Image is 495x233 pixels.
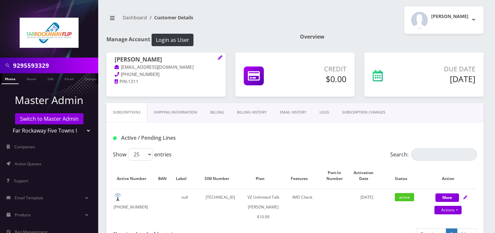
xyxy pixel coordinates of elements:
th: Port-In Number: activate to sort column ascending [324,163,351,188]
button: More [435,193,459,202]
input: Search in Company [13,59,97,72]
span: 1311 [128,79,138,84]
label: Show entries [113,148,172,161]
img: Active / Pending Lines [113,136,117,140]
a: Company [82,73,103,83]
span: Products [15,212,31,218]
a: Subscriptions [106,103,147,122]
a: Login as User [150,36,193,43]
th: SIM Number: activate to sort column ascending [195,163,245,188]
td: [PHONE_NUMBER] [114,189,156,225]
div: IMEI Check [281,192,324,202]
th: Action: activate to sort column ascending [426,163,476,188]
p: Due Date [410,64,475,74]
span: Email Template [15,195,43,201]
th: BAN: activate to sort column ascending [157,163,174,188]
span: Companies [14,144,35,150]
img: default.png [114,193,122,202]
h5: $0.00 [290,74,346,84]
th: Activation Date: activate to sort column ascending [352,163,382,188]
span: [PHONE_NUMBER] [121,71,159,77]
a: Phone [2,73,19,84]
nav: breadcrumb [106,11,290,29]
th: Plan: activate to sort column ascending [246,163,281,188]
a: Actions [434,206,462,214]
a: Billing History [230,103,273,122]
th: Status: activate to sort column ascending [383,163,426,188]
th: Active Number: activate to sort column ascending [114,163,156,188]
button: Login as User [152,34,193,46]
a: PIN: [115,79,128,85]
h1: Active / Pending Lines [113,135,228,141]
a: Email [61,73,77,83]
a: Dashboard [123,14,147,21]
td: VZ Unlimited Talk [PERSON_NAME] $10.99 [246,189,281,225]
td: null [175,189,194,225]
th: Features: activate to sort column ascending [281,163,324,188]
th: Label: activate to sort column ascending [175,163,194,188]
span: Action Queues [15,161,41,167]
button: [PERSON_NAME] [404,7,484,34]
h1: Manage Account [106,34,290,46]
td: [TECHNICAL_ID] [195,189,245,225]
a: Switch to Master Admin [15,113,83,124]
input: Search: [411,148,477,161]
h1: [PERSON_NAME] [115,56,217,64]
a: SUBSCRIPTION CHANGES [336,103,392,122]
p: Credit [290,64,346,74]
a: SIM [44,73,57,83]
span: Support [14,178,28,184]
a: Shipping Information [147,103,204,122]
a: EMAIL HISTORY [273,103,313,122]
h2: [PERSON_NAME] [431,14,468,19]
span: [DATE] [360,194,373,200]
a: Name [23,73,40,83]
a: Billing [204,103,230,122]
img: Far Rockaway Five Towns Flip [20,18,79,48]
h5: [DATE] [410,74,475,84]
li: Customer Details [147,14,193,21]
label: Search: [390,148,477,161]
h1: Overview [300,34,484,40]
a: LOGS [313,103,336,122]
span: active [395,193,414,201]
select: Showentries [128,148,153,161]
a: [EMAIL_ADDRESS][DOMAIN_NAME] [115,64,193,71]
